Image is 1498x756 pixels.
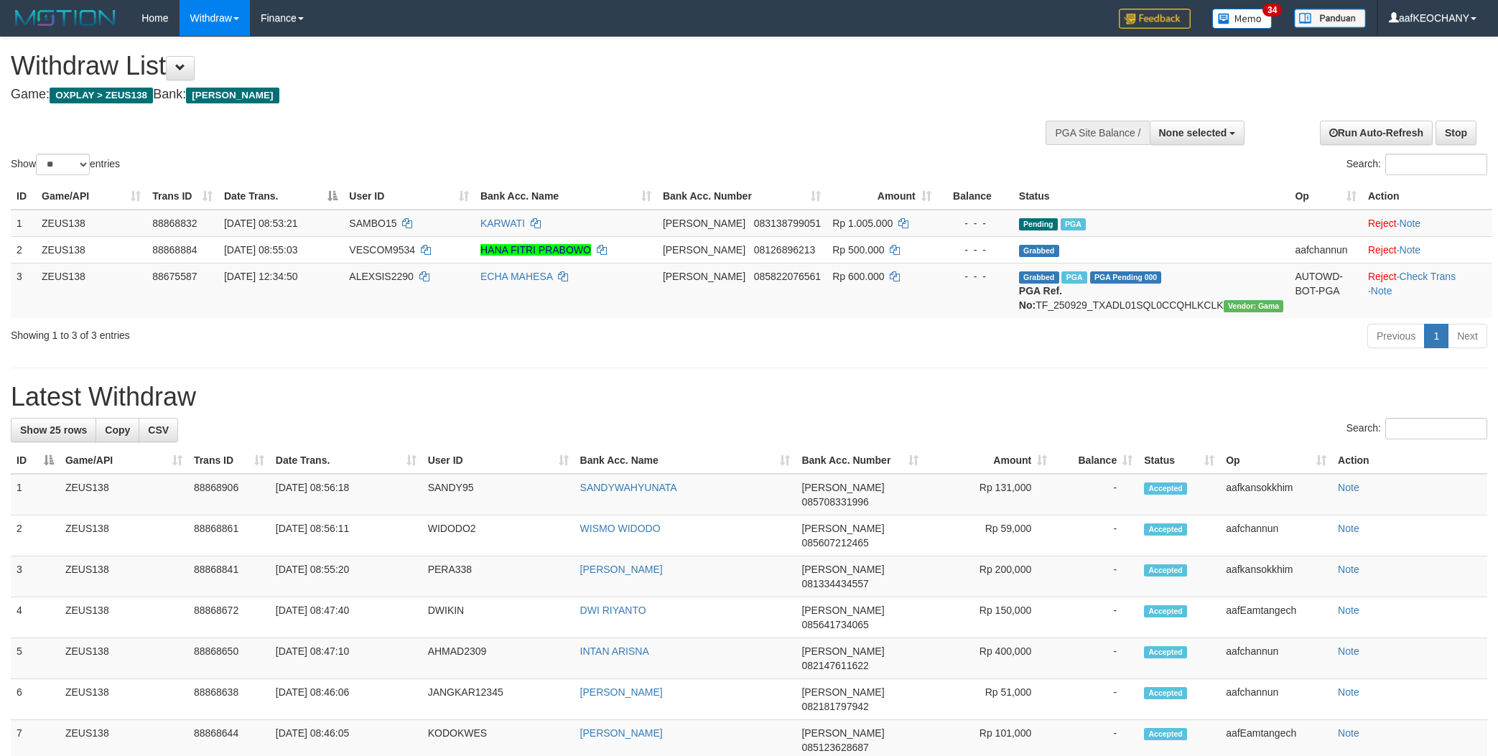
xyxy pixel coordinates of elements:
span: [PERSON_NAME] [186,88,279,103]
img: MOTION_logo.png [11,7,120,29]
span: [PERSON_NAME] [801,564,884,575]
th: Bank Acc. Number: activate to sort column ascending [657,183,827,210]
td: - [1053,515,1138,556]
span: Vendor URL: https://trx31.1velocity.biz [1224,300,1284,312]
td: 88868650 [188,638,270,679]
td: ZEUS138 [36,236,146,263]
td: 6 [11,679,60,720]
span: [PERSON_NAME] [663,244,745,256]
span: 88868832 [152,218,197,229]
a: WISMO WIDODO [580,523,661,534]
td: aafchannun [1220,515,1332,556]
div: - - - [943,269,1008,284]
td: aafEamtangech [1220,597,1332,638]
th: Date Trans.: activate to sort column descending [218,183,343,210]
span: [DATE] 08:55:03 [224,244,297,256]
span: Show 25 rows [20,424,87,436]
td: - [1053,556,1138,597]
span: Copy 085641734065 to clipboard [801,619,868,630]
td: [DATE] 08:55:20 [270,556,422,597]
td: AUTOWD-BOT-PGA [1289,263,1362,318]
td: 2 [11,236,36,263]
th: Op: activate to sort column ascending [1289,183,1362,210]
span: Copy 085822076561 to clipboard [754,271,821,282]
span: Copy 08126896213 to clipboard [754,244,816,256]
a: [PERSON_NAME] [580,686,663,698]
th: Bank Acc. Name: activate to sort column ascending [574,447,796,474]
h1: Withdraw List [11,52,985,80]
div: Showing 1 to 3 of 3 entries [11,322,613,342]
td: Rp 51,000 [924,679,1053,720]
span: [DATE] 12:34:50 [224,271,297,282]
a: SANDYWAHYUNATA [580,482,677,493]
td: aafkansokkhim [1220,474,1332,515]
td: - [1053,679,1138,720]
span: ALEXSIS2290 [349,271,414,282]
span: Copy 085123628687 to clipboard [801,742,868,753]
td: - [1053,474,1138,515]
a: Previous [1367,324,1425,348]
td: PERA338 [422,556,574,597]
th: Trans ID: activate to sort column ascending [146,183,218,210]
img: Button%20Memo.svg [1212,9,1273,29]
td: 5 [11,638,60,679]
a: Note [1338,727,1359,739]
td: Rp 59,000 [924,515,1053,556]
span: Accepted [1144,564,1187,577]
span: [PERSON_NAME] [663,271,745,282]
span: PGA Pending [1090,271,1162,284]
th: ID: activate to sort column descending [11,447,60,474]
a: CSV [139,418,178,442]
td: Rp 131,000 [924,474,1053,515]
input: Search: [1385,418,1487,439]
span: CSV [148,424,169,436]
th: Status [1013,183,1290,210]
td: [DATE] 08:47:10 [270,638,422,679]
td: aafchannun [1220,638,1332,679]
span: None selected [1159,127,1227,139]
th: Bank Acc. Name: activate to sort column ascending [475,183,657,210]
span: 34 [1262,4,1282,17]
h4: Game: Bank: [11,88,985,102]
a: Check Trans [1400,271,1456,282]
a: Note [1338,645,1359,657]
h1: Latest Withdraw [11,383,1487,411]
span: Copy 085708331996 to clipboard [801,496,868,508]
td: - [1053,597,1138,638]
th: Action [1362,183,1492,210]
th: Amount: activate to sort column ascending [827,183,937,210]
a: [PERSON_NAME] [580,727,663,739]
a: Show 25 rows [11,418,96,442]
a: Next [1448,324,1487,348]
span: Accepted [1144,646,1187,658]
span: [PERSON_NAME] [801,482,884,493]
td: aafkansokkhim [1220,556,1332,597]
td: ZEUS138 [60,597,188,638]
span: [PERSON_NAME] [801,686,884,698]
th: Amount: activate to sort column ascending [924,447,1053,474]
a: Reject [1368,271,1397,282]
label: Search: [1346,154,1487,175]
span: Marked by aafkaynarin [1061,218,1086,230]
th: User ID: activate to sort column ascending [422,447,574,474]
td: 88868861 [188,515,270,556]
img: panduan.png [1294,9,1366,28]
span: [PERSON_NAME] [801,727,884,739]
td: 3 [11,556,60,597]
span: [PERSON_NAME] [801,605,884,616]
td: 88868672 [188,597,270,638]
a: HANA FITRI PRABOWO [480,244,591,256]
span: Grabbed [1019,271,1059,284]
span: [PERSON_NAME] [663,218,745,229]
td: 1 [11,210,36,237]
a: 1 [1424,324,1448,348]
span: Copy 081334434557 to clipboard [801,578,868,589]
td: [DATE] 08:56:18 [270,474,422,515]
span: Marked by aafpengsreynich [1061,271,1087,284]
span: 88675587 [152,271,197,282]
a: Reject [1368,244,1397,256]
select: Showentries [36,154,90,175]
td: SANDY95 [422,474,574,515]
td: ZEUS138 [60,638,188,679]
td: 2 [11,515,60,556]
